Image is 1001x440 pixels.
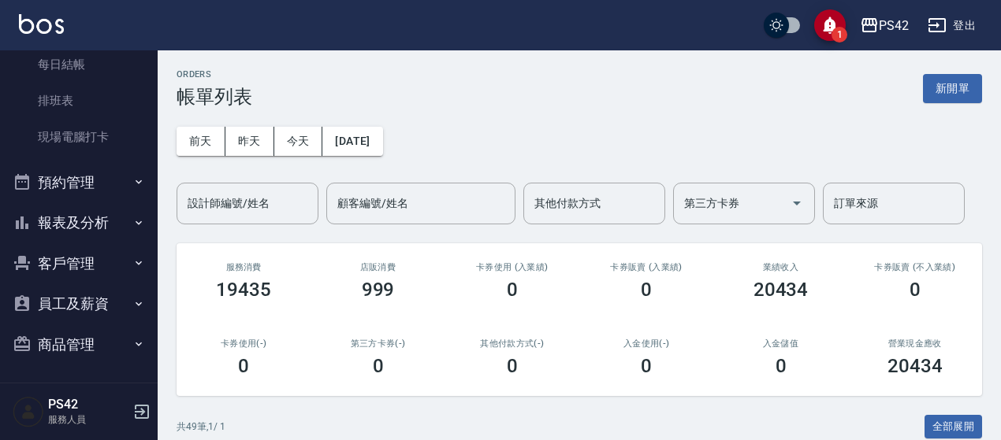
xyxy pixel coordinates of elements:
h3: 999 [362,279,395,301]
img: Person [13,396,44,427]
h3: 20434 [754,279,809,301]
button: 預約管理 [6,162,151,203]
h3: 0 [373,355,384,377]
button: PS42 [854,9,915,42]
h3: 0 [238,355,249,377]
h2: 卡券使用(-) [195,338,292,349]
button: 報表及分析 [6,202,151,243]
a: 排班表 [6,83,151,119]
h3: 0 [507,279,518,301]
h3: 19435 [216,279,271,301]
p: 共 49 筆, 1 / 1 [177,420,225,434]
h3: 帳單列表 [177,86,252,108]
h3: 0 [776,355,787,377]
h3: 0 [910,279,921,301]
h5: PS42 [48,397,128,412]
a: 每日結帳 [6,46,151,83]
a: 現場電腦打卡 [6,119,151,155]
button: 商品管理 [6,324,151,365]
p: 服務人員 [48,412,128,427]
h2: 入金儲值 [732,338,828,349]
h2: 店販消費 [329,262,426,272]
h3: 0 [641,355,652,377]
div: PS42 [879,16,909,35]
button: 前天 [177,127,225,156]
h2: 卡券販賣 (入業績) [598,262,694,272]
h2: ORDERS [177,69,252,79]
h2: 第三方卡券(-) [329,338,426,349]
button: 員工及薪資 [6,283,151,324]
button: [DATE] [322,127,382,156]
button: 新開單 [923,74,982,103]
a: 新開單 [923,80,982,95]
h2: 其他付款方式(-) [464,338,560,349]
h2: 卡券販賣 (不入業績) [867,262,963,272]
h3: 20434 [888,355,943,377]
button: 全部展開 [925,415,983,439]
button: Open [784,190,809,216]
button: save [814,9,846,41]
h3: 0 [507,355,518,377]
h3: 服務消費 [195,262,292,272]
button: 今天 [274,127,323,156]
button: 登出 [921,11,982,40]
h3: 0 [641,279,652,301]
h2: 業績收入 [732,262,828,272]
button: 昨天 [225,127,274,156]
img: Logo [19,14,64,34]
h2: 營業現金應收 [867,338,963,349]
h2: 卡券使用 (入業績) [464,262,560,272]
button: 客戶管理 [6,243,151,284]
h2: 入金使用(-) [598,338,694,349]
span: 1 [832,27,847,43]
